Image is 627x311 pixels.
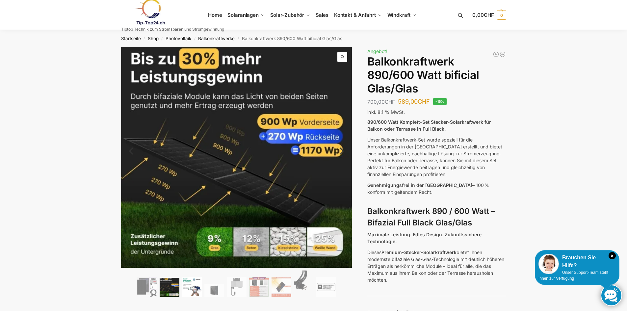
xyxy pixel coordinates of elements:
[316,12,329,18] span: Sales
[367,249,506,283] p: Dieses bietet Ihnen modernste bifaziale Glas-Glas-Technologie mit deutlich höheren Erträgen als h...
[387,12,410,18] span: Windkraft
[294,271,314,297] img: Anschlusskabel-3meter_schweizer-stecker
[313,0,331,30] a: Sales
[141,36,148,41] span: /
[472,5,506,25] a: 0,00CHF 0
[352,47,583,278] img: Balkonkraftwerk 890/600 Watt bificial Glas/Glas 5
[472,12,494,18] span: 0,00
[109,30,518,47] nav: Breadcrumb
[148,36,159,41] a: Shop
[159,36,166,41] span: /
[384,0,419,30] a: Windkraft
[204,284,224,297] img: Maysun
[398,98,430,105] bdi: 589,00
[385,99,395,105] span: CHF
[538,254,559,274] img: Customer service
[227,12,259,18] span: Solaranlagen
[334,12,376,18] span: Kontakt & Anfahrt
[367,119,491,132] strong: 890/600 Watt Komplett-Set Stecker-Solarkraftwerk für Balkon oder Terrasse in Full Black.
[499,51,506,58] a: Steckerkraftwerk 890/600 Watt, mit Ständer für Terrasse inkl. Lieferung
[538,270,608,281] span: Unser Support-Team steht Ihnen zur Verfügung
[609,252,616,259] i: Schließen
[166,36,191,41] a: Photovoltaik
[484,12,494,18] span: CHF
[538,254,616,270] div: Brauchen Sie Hilfe?
[367,109,405,115] span: inkl. 8,1 % MwSt.
[235,36,242,41] span: /
[381,249,457,255] strong: Premium-Stecker-Solarkraftwerk
[367,182,489,195] span: – 100 % konform mit geltendem Recht.
[367,182,472,188] span: Genehmigungsfrei in der [GEOGRAPHIC_DATA]
[367,206,495,227] strong: Balkonkraftwerk 890 / 600 Watt – Bifazial Full Black Glas/Glas
[493,51,499,58] a: 890/600 Watt Solarkraftwerk + 2,7 KW Batteriespeicher Genehmigungsfrei
[121,27,224,31] p: Tiptop Technik zum Stromsparen und Stromgewinnung
[367,55,506,95] h1: Balkonkraftwerk 890/600 Watt bificial Glas/Glas
[497,11,506,20] span: 0
[367,232,482,244] strong: Maximale Leistung. Edles Design. Zukunftssichere Technologie.
[418,98,430,105] span: CHF
[367,48,387,54] span: Angebot!
[225,0,267,30] a: Solaranlagen
[137,277,157,297] img: Bificiales Hochleistungsmodul
[367,99,395,105] bdi: 700,00
[433,98,447,105] span: -16%
[227,277,247,297] img: Balkonkraftwerk 890/600 Watt bificial Glas/Glas – Bild 5
[121,36,141,41] a: Startseite
[270,12,304,18] span: Solar-Zubehör
[367,136,506,178] p: Unser Balkonkraftwerk-Set wurde speziell für die Anforderungen in der [GEOGRAPHIC_DATA] erstellt,...
[316,277,336,297] img: Balkonkraftwerk 890/600 Watt bificial Glas/Glas – Bild 9
[331,0,384,30] a: Kontakt & Anfahrt
[191,36,198,41] span: /
[182,277,202,297] img: Balkonkraftwerk 890/600 Watt bificial Glas/Glas – Bild 3
[198,36,235,41] a: Balkonkraftwerke
[160,278,179,297] img: Balkonkraftwerk 890/600 Watt bificial Glas/Glas – Bild 2
[267,0,313,30] a: Solar-Zubehör
[272,277,291,297] img: Bificial 30 % mehr Leistung
[249,277,269,297] img: Bificial im Vergleich zu billig Modulen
